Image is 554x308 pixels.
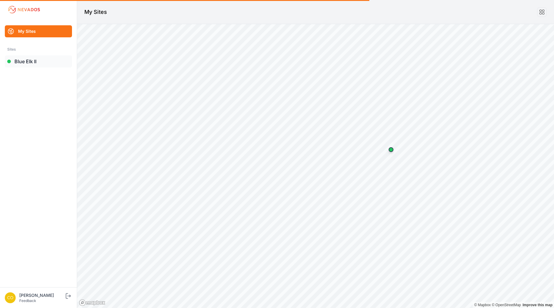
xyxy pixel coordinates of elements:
[77,24,554,308] canvas: Map
[492,303,521,307] a: OpenStreetMap
[19,292,64,298] div: [PERSON_NAME]
[7,46,70,53] div: Sites
[5,55,72,67] a: Blue Elk II
[7,5,41,14] img: Nevados
[523,303,552,307] a: Map feedback
[385,144,397,156] div: Map marker
[474,303,491,307] a: Mapbox
[79,299,105,306] a: Mapbox logo
[19,298,36,303] a: Feedback
[5,25,72,37] a: My Sites
[84,8,107,16] h1: My Sites
[5,292,16,303] img: Connor Cox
